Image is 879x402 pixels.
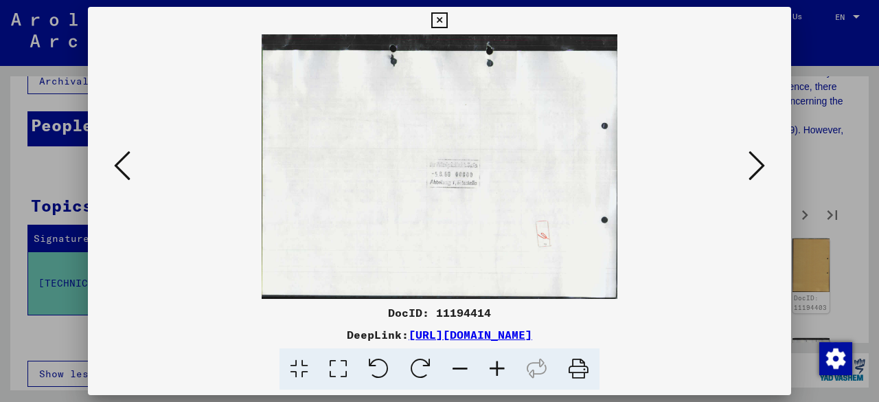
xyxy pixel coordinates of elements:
img: Change consent [819,342,852,375]
div: DeepLink: [88,326,791,343]
div: Change consent [819,342,852,375]
a: [URL][DOMAIN_NAME] [409,328,532,342]
div: DocID: 11194414 [88,304,791,321]
img: 002.jpg [135,34,744,299]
